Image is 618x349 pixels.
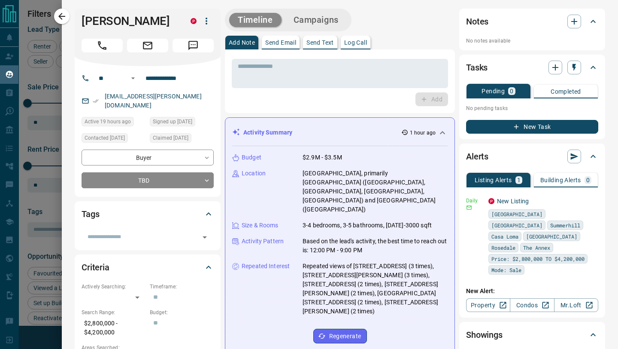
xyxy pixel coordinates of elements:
[82,260,109,274] h2: Criteria
[466,15,488,28] h2: Notes
[82,316,145,340] p: $2,800,000 - $4,200,000
[491,266,521,274] span: Mode: Sale
[551,89,581,95] p: Completed
[82,309,145,316] p: Search Range:
[105,93,202,109] a: [EMAIL_ADDRESS][PERSON_NAME][DOMAIN_NAME]
[82,283,145,291] p: Actively Searching:
[526,232,577,241] span: [GEOGRAPHIC_DATA]
[466,205,472,211] svg: Email
[242,221,279,230] p: Size & Rooms
[153,134,188,142] span: Claimed [DATE]
[517,177,521,183] p: 1
[82,257,214,278] div: Criteria
[285,13,347,27] button: Campaigns
[82,150,214,165] div: Buyer
[85,117,131,126] span: Active 19 hours ago
[466,11,598,32] div: Notes
[523,243,550,252] span: The Annex
[127,39,168,52] span: Email
[554,298,598,312] a: Mr.Loft
[466,197,483,205] p: Daily
[303,237,448,255] p: Based on the lead's activity, the best time to reach out is: 12:00 PM - 9:00 PM
[229,40,255,46] p: Add Note
[491,254,585,263] span: Price: $2,800,000 TO $4,200,000
[82,207,99,221] h2: Tags
[466,57,598,78] div: Tasks
[586,177,590,183] p: 0
[466,328,503,342] h2: Showings
[85,134,125,142] span: Contacted [DATE]
[82,204,214,224] div: Tags
[150,283,214,291] p: Timeframe:
[491,221,542,230] span: [GEOGRAPHIC_DATA]
[265,40,296,46] p: Send Email
[488,198,494,204] div: property.ca
[306,40,334,46] p: Send Text
[243,128,292,137] p: Activity Summary
[232,125,448,141] div: Activity Summary1 hour ago
[82,172,214,188] div: TBD
[82,14,178,28] h1: [PERSON_NAME]
[491,210,542,218] span: [GEOGRAPHIC_DATA]
[466,102,598,115] p: No pending tasks
[128,73,138,83] button: Open
[153,117,192,126] span: Signed up [DATE]
[410,129,436,137] p: 1 hour ago
[466,146,598,167] div: Alerts
[510,298,554,312] a: Condos
[466,37,598,45] p: No notes available
[466,150,488,163] h2: Alerts
[303,169,448,214] p: [GEOGRAPHIC_DATA], primarily [GEOGRAPHIC_DATA] ([GEOGRAPHIC_DATA], [GEOGRAPHIC_DATA], [GEOGRAPHIC...
[303,221,432,230] p: 3-4 bedrooms, 3-5 bathrooms, [DATE]-3000 sqft
[150,133,214,145] div: Sat Feb 05 2022
[303,153,342,162] p: $2.9M - $3.5M
[510,88,513,94] p: 0
[242,153,261,162] p: Budget
[497,198,529,205] a: New Listing
[344,40,367,46] p: Log Call
[466,61,488,74] h2: Tasks
[173,39,214,52] span: Message
[150,309,214,316] p: Budget:
[82,133,145,145] div: Mon Oct 02 2023
[303,262,448,316] p: Repeated views of [STREET_ADDRESS] (3 times), [STREET_ADDRESS][PERSON_NAME] (3 times), [STREET_AD...
[199,231,211,243] button: Open
[229,13,282,27] button: Timeline
[466,298,510,312] a: Property
[482,88,505,94] p: Pending
[150,117,214,129] div: Sat Feb 05 2022
[313,329,367,343] button: Regenerate
[491,232,518,241] span: Casa Loma
[550,221,580,230] span: Summerhill
[466,325,598,345] div: Showings
[466,287,598,296] p: New Alert:
[242,237,284,246] p: Activity Pattern
[242,262,290,271] p: Repeated Interest
[93,98,99,104] svg: Email Verified
[242,169,266,178] p: Location
[491,243,515,252] span: Rosedale
[82,39,123,52] span: Call
[475,177,512,183] p: Listing Alerts
[466,120,598,134] button: New Task
[191,18,197,24] div: property.ca
[82,117,145,129] div: Tue Oct 14 2025
[540,177,581,183] p: Building Alerts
